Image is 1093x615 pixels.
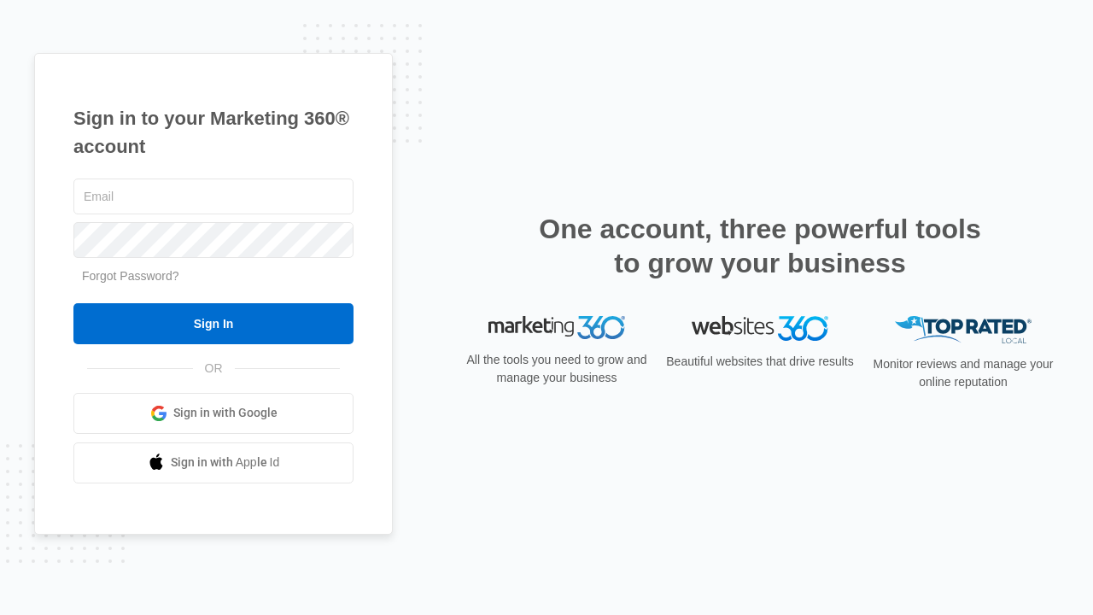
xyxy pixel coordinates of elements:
[173,404,278,422] span: Sign in with Google
[664,353,856,371] p: Beautiful websites that drive results
[171,454,280,471] span: Sign in with Apple Id
[73,179,354,214] input: Email
[534,212,986,280] h2: One account, three powerful tools to grow your business
[193,360,235,378] span: OR
[868,355,1059,391] p: Monitor reviews and manage your online reputation
[488,316,625,340] img: Marketing 360
[461,351,652,387] p: All the tools you need to grow and manage your business
[73,442,354,483] a: Sign in with Apple Id
[895,316,1032,344] img: Top Rated Local
[692,316,828,341] img: Websites 360
[82,269,179,283] a: Forgot Password?
[73,393,354,434] a: Sign in with Google
[73,303,354,344] input: Sign In
[73,104,354,161] h1: Sign in to your Marketing 360® account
